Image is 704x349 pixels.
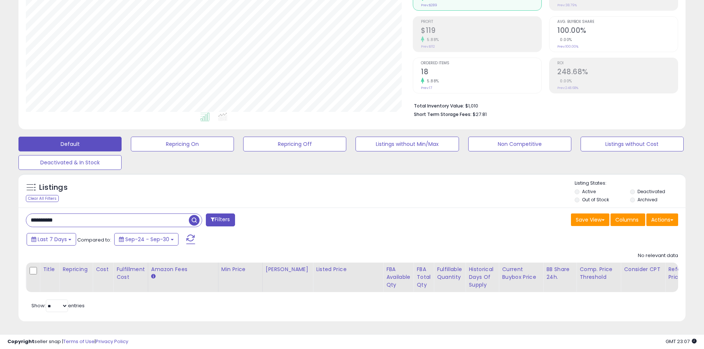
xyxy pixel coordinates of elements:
[386,266,410,289] div: FBA Available Qty
[437,266,462,281] div: Fulfillable Quantity
[31,302,85,309] span: Show: entries
[38,236,67,243] span: Last 7 Days
[414,111,472,117] b: Short Term Storage Fees:
[421,61,541,65] span: Ordered Items
[243,137,346,151] button: Repricing Off
[666,338,697,345] span: 2025-10-8 23:07 GMT
[26,195,59,202] div: Clear All Filters
[7,338,128,345] div: seller snap | |
[557,26,678,36] h2: 100.00%
[125,236,169,243] span: Sep-24 - Sep-30
[571,213,609,226] button: Save View
[414,103,464,109] b: Total Inventory Value:
[646,213,678,226] button: Actions
[557,61,678,65] span: ROI
[62,266,89,273] div: Repricing
[356,137,459,151] button: Listings without Min/Max
[557,68,678,78] h2: 248.68%
[18,137,122,151] button: Default
[421,68,541,78] h2: 18
[206,213,235,226] button: Filters
[7,338,34,345] strong: Copyright
[131,137,234,151] button: Repricing On
[557,86,578,90] small: Prev: 248.68%
[424,37,439,42] small: 5.88%
[473,111,487,118] span: $27.81
[116,266,145,281] div: Fulfillment Cost
[151,273,156,280] small: Amazon Fees.
[266,266,310,273] div: [PERSON_NAME]
[421,3,437,7] small: Prev: $289
[96,338,128,345] a: Privacy Policy
[615,216,639,223] span: Columns
[63,338,95,345] a: Terms of Use
[557,37,572,42] small: 0.00%
[27,233,76,246] button: Last 7 Days
[96,266,110,273] div: Cost
[469,266,496,289] div: Historical Days Of Supply
[637,196,657,203] label: Archived
[43,266,56,273] div: Title
[421,44,435,49] small: Prev: $112
[557,20,678,24] span: Avg. Buybox Share
[421,26,541,36] h2: $119
[557,78,572,84] small: 0.00%
[611,213,645,226] button: Columns
[668,266,696,281] div: Reference Price
[557,44,578,49] small: Prev: 100.00%
[579,266,618,281] div: Comp. Price Threshold
[77,236,111,243] span: Compared to:
[424,78,439,84] small: 5.88%
[316,266,380,273] div: Listed Price
[637,188,665,195] label: Deactivated
[416,266,431,289] div: FBA Total Qty
[151,266,215,273] div: Amazon Fees
[575,180,686,187] p: Listing States:
[582,196,609,203] label: Out of Stock
[581,137,684,151] button: Listings without Cost
[421,20,541,24] span: Profit
[582,188,596,195] label: Active
[414,101,673,110] li: $1,010
[468,137,571,151] button: Non Competitive
[421,86,432,90] small: Prev: 17
[546,266,573,281] div: BB Share 24h.
[18,155,122,170] button: Deactivated & In Stock
[557,3,577,7] small: Prev: 38.79%
[624,266,662,273] div: Consider CPT
[114,233,178,246] button: Sep-24 - Sep-30
[638,252,678,259] div: No relevant data
[502,266,540,281] div: Current Buybox Price
[39,182,68,193] h5: Listings
[221,266,259,273] div: Min Price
